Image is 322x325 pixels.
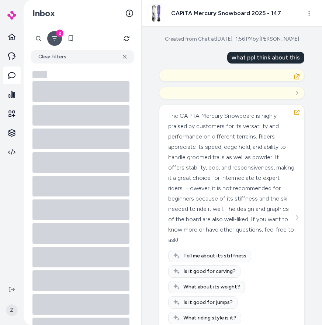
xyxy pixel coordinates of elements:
h2: Inbox [32,8,55,19]
button: Z [4,298,19,322]
button: Clear filters [31,50,134,64]
div: 2 [56,30,63,37]
img: capita-mercury-snowboard-2025-.jpg [148,5,165,22]
button: See more [292,213,301,222]
span: Is it good for jumps? [183,299,233,306]
span: What about its weight? [183,283,240,291]
img: alby Logo [7,11,16,20]
div: Created from Chat at [DATE] · 1:56 PM by [PERSON_NAME] [165,35,299,43]
h3: CAPiTA Mercury Snowboard 2025 - 147 [171,9,281,18]
button: Refresh [119,31,134,46]
span: Is it good for carving? [183,268,236,275]
button: See more [292,89,301,97]
span: Z [6,304,18,316]
div: what ppl think about this [227,52,304,64]
span: What riding style is it? [183,314,236,322]
button: Filter [47,31,62,46]
span: Tell me about its stiffness [183,252,246,260]
div: The CAPiTA Mercury Snowboard is highly praised by customers for its versatility and performance o... [168,111,295,245]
